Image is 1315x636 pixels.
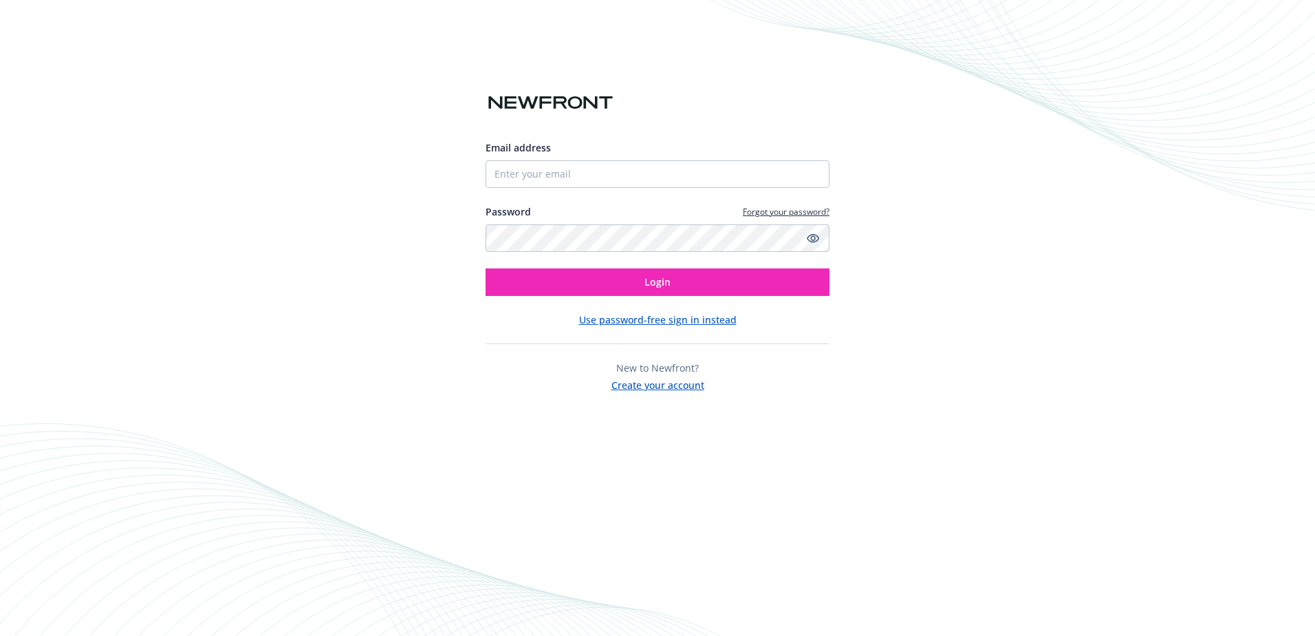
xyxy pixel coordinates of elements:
[486,160,829,188] input: Enter your email
[486,91,616,115] img: Newfront logo
[644,275,671,288] span: Login
[616,361,699,374] span: New to Newfront?
[579,312,737,327] button: Use password-free sign in instead
[486,141,551,154] span: Email address
[486,268,829,296] button: Login
[611,375,704,392] button: Create your account
[486,204,531,219] label: Password
[743,206,829,218] a: Forgot your password?
[805,230,821,246] a: Show password
[486,224,829,252] input: Enter your password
